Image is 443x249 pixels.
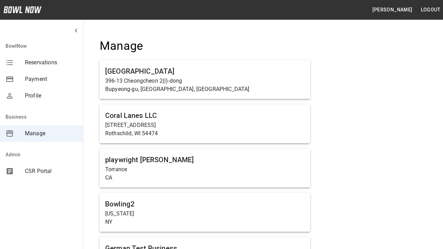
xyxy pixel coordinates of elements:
h6: [GEOGRAPHIC_DATA] [105,66,305,77]
p: [US_STATE] [105,210,305,218]
span: Profile [25,92,78,100]
h6: Bowling2 [105,199,305,210]
p: NY [105,218,305,226]
p: Rothschild, WI 54474 [105,129,305,138]
p: Torrance [105,165,305,174]
span: Payment [25,75,78,83]
span: CSR Portal [25,167,78,175]
p: 396-13 Cheongcheon 2(i)-dong [105,77,305,85]
span: Manage [25,129,78,138]
p: [STREET_ADDRESS] [105,121,305,129]
p: Bupyeong-gu, [GEOGRAPHIC_DATA], [GEOGRAPHIC_DATA] [105,85,305,93]
p: CA [105,174,305,182]
h4: Manage [100,39,310,53]
span: Reservations [25,58,78,67]
h6: playwright [PERSON_NAME] [105,154,305,165]
button: Logout [418,3,443,16]
img: logo [3,6,42,13]
h6: Coral Lanes LLC [105,110,305,121]
button: [PERSON_NAME] [370,3,415,16]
